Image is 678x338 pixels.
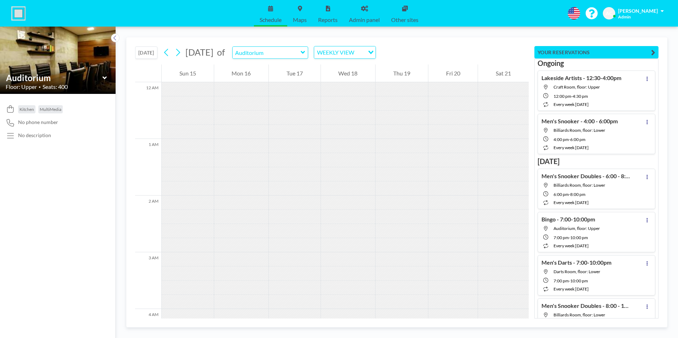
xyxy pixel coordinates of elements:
[541,118,618,125] h4: Men's Snooker - 4:00 - 6:00pm
[554,286,589,292] span: every week [DATE]
[356,48,364,57] input: Search for option
[135,139,161,196] div: 1 AM
[554,137,569,142] span: 4:00 PM
[554,200,589,205] span: every week [DATE]
[554,243,589,248] span: every week [DATE]
[6,83,37,90] span: Floor: Upper
[569,235,570,240] span: -
[541,216,595,223] h4: Bingo - 7:00-10:00pm
[376,64,428,82] div: Thu 19
[569,278,570,283] span: -
[571,94,573,99] span: -
[233,47,301,58] input: Auditorium
[570,278,588,283] span: 10:00 PM
[554,312,605,317] span: Billiards Room, floor: Lower
[618,8,658,14] span: [PERSON_NAME]
[554,226,600,231] span: Auditorium, floor: Upper
[318,17,338,23] span: Reports
[6,73,102,83] input: Auditorium
[541,74,621,81] h4: Lakeside Artists - 12:30-4:00pm
[554,235,569,240] span: 7:00 PM
[573,94,588,99] span: 4:30 PM
[217,47,225,58] span: of
[135,46,157,59] button: [DATE]
[43,83,68,90] span: Seats: 400
[554,145,589,150] span: every week [DATE]
[570,235,588,240] span: 10:00 PM
[316,48,356,57] span: WEEKLY VIEW
[554,84,600,90] span: Craft Room, floor: Upper
[428,64,478,82] div: Fri 20
[554,182,605,188] span: Billiards Room, floor: Lower
[554,94,571,99] span: 12:00 PM
[18,132,51,139] div: No description
[554,102,589,107] span: every week [DATE]
[569,137,570,142] span: -
[293,17,307,23] span: Maps
[39,85,41,89] span: •
[541,173,630,180] h4: Men's Snooker Doubles - 6:00 - 8:00pm
[541,259,611,266] h4: Men's Darts - 7:00-10:00pm
[260,17,282,23] span: Schedule
[185,47,213,57] span: [DATE]
[554,128,605,133] span: Billiards Room, floor: Lower
[554,278,569,283] span: 7:00 PM
[606,10,612,17] span: AC
[321,64,376,82] div: Wed 18
[349,17,380,23] span: Admin panel
[541,302,630,309] h4: Men's Snooker Doubles - 8:00 - 10:00pm
[214,64,269,82] div: Mon 16
[538,59,655,68] h3: Ongoing
[40,107,61,112] span: MultiMedia
[570,137,585,142] span: 6:00 PM
[570,192,585,197] span: 8:00 PM
[11,6,26,21] img: organization-logo
[538,157,655,166] h3: [DATE]
[534,46,658,58] button: YOUR RESERVATIONS
[162,64,214,82] div: Sun 15
[269,64,321,82] div: Tue 17
[314,46,376,58] div: Search for option
[569,192,570,197] span: -
[18,119,58,125] span: No phone number
[618,14,631,19] span: Admin
[554,269,600,274] span: Darts Room, floor: Lower
[135,82,161,139] div: 12 AM
[135,252,161,309] div: 3 AM
[554,192,569,197] span: 6:00 PM
[135,196,161,252] div: 2 AM
[391,17,418,23] span: Other sites
[478,64,529,82] div: Sat 21
[20,107,34,112] span: Kitchen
